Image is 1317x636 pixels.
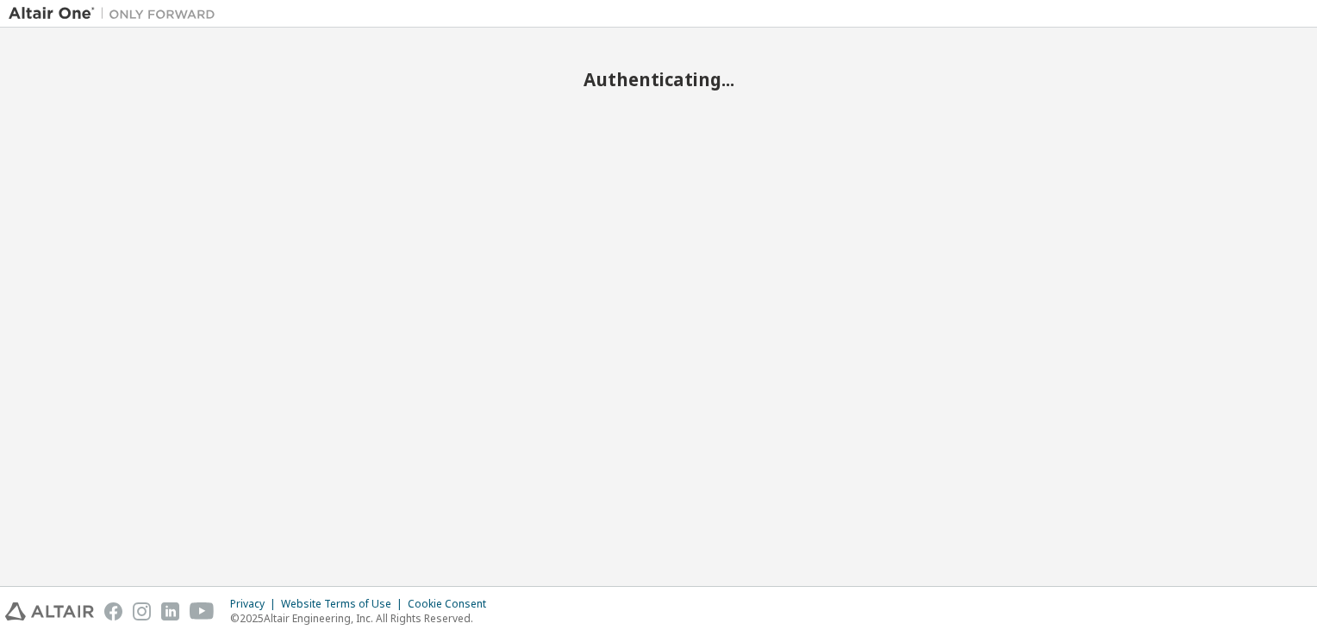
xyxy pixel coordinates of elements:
[190,602,215,620] img: youtube.svg
[230,597,281,611] div: Privacy
[133,602,151,620] img: instagram.svg
[281,597,408,611] div: Website Terms of Use
[104,602,122,620] img: facebook.svg
[9,68,1308,90] h2: Authenticating...
[230,611,496,626] p: © 2025 Altair Engineering, Inc. All Rights Reserved.
[161,602,179,620] img: linkedin.svg
[5,602,94,620] img: altair_logo.svg
[408,597,496,611] div: Cookie Consent
[9,5,224,22] img: Altair One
